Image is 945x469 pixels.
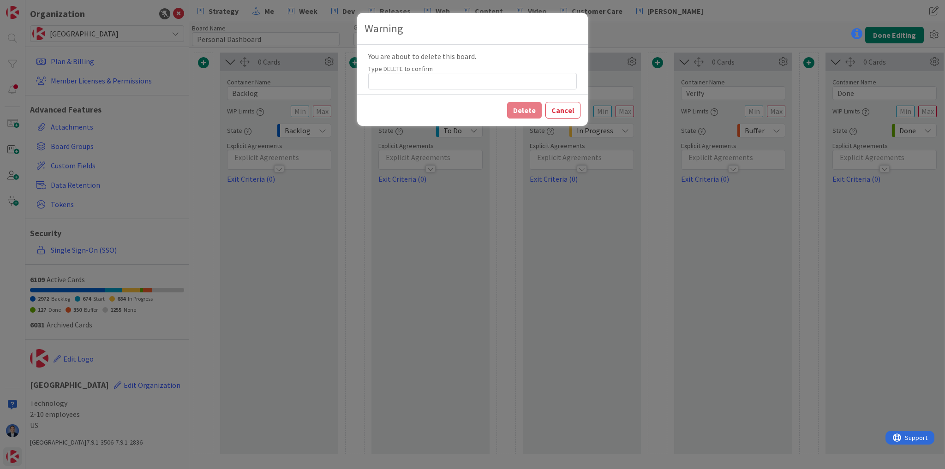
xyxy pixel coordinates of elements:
[19,1,42,12] span: Support
[365,20,403,37] div: Warning
[368,65,433,73] label: Type DELETE to confirm
[368,52,577,61] h6: You are about to delete this board.
[545,102,580,119] button: Cancel
[507,102,542,119] button: Delete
